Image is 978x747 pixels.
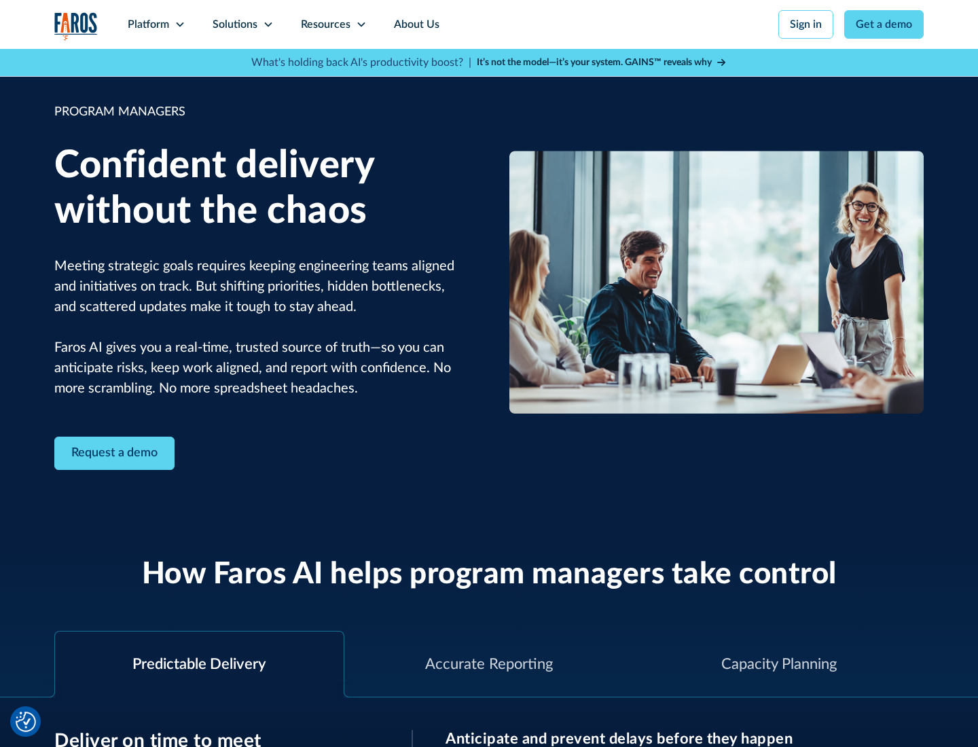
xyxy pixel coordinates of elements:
[54,256,469,399] p: Meeting strategic goals requires keeping engineering teams aligned and initiatives on track. But ...
[778,10,833,39] a: Sign in
[132,653,266,676] div: Predictable Delivery
[213,16,257,33] div: Solutions
[54,12,98,40] a: home
[54,437,175,470] a: Contact Modal
[425,653,553,676] div: Accurate Reporting
[54,103,469,122] div: PROGRAM MANAGERS
[844,10,924,39] a: Get a demo
[54,143,469,234] h1: Confident delivery without the chaos
[301,16,350,33] div: Resources
[251,54,471,71] p: What's holding back AI's productivity boost? |
[16,712,36,732] button: Cookie Settings
[142,557,837,593] h2: How Faros AI helps program managers take control
[477,58,712,67] strong: It’s not the model—it’s your system. GAINS™ reveals why
[16,712,36,732] img: Revisit consent button
[477,56,727,70] a: It’s not the model—it’s your system. GAINS™ reveals why
[54,12,98,40] img: Logo of the analytics and reporting company Faros.
[721,653,837,676] div: Capacity Planning
[128,16,169,33] div: Platform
